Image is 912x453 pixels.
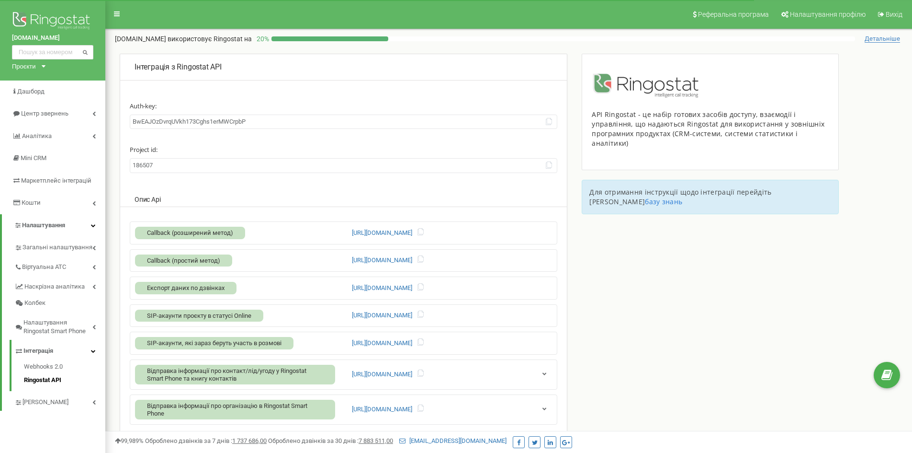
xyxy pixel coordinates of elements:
[17,88,45,95] span: Дашборд
[698,11,769,18] span: Реферальна програма
[147,257,220,264] span: Callback (простий метод)
[12,10,93,34] img: Ringostat logo
[352,311,412,320] a: [URL][DOMAIN_NAME]
[14,312,105,340] a: Налаштування Ringostat Smart Phone
[147,367,306,382] span: Відправка інформації про контакт/лід/угоду у Ringostat Smart Phone та книгу контактів
[115,34,252,44] p: [DOMAIN_NAME]
[14,236,105,256] a: Загальні налаштування
[14,340,105,360] a: Інтеграція
[24,282,85,291] span: Наскрізна аналітика
[168,35,252,43] span: використовує Ringostat на
[252,34,271,44] p: 20 %
[12,34,93,43] a: [DOMAIN_NAME]
[22,132,52,139] span: Аналiтика
[21,177,91,184] span: Маркетплейс інтеграцій
[352,256,412,265] a: [URL][DOMAIN_NAME]
[14,276,105,295] a: Наскрізна аналітика
[886,11,902,18] span: Вихід
[23,243,92,252] span: Загальні налаштування
[22,221,65,229] span: Налаштування
[22,199,41,206] span: Кошти
[352,229,412,238] a: [URL][DOMAIN_NAME]
[24,362,105,374] a: Webhooks 2.0
[790,11,866,18] span: Налаштування профілю
[352,405,412,414] a: [URL][DOMAIN_NAME]
[22,263,66,272] span: Віртуальна АТС
[14,391,105,411] a: [PERSON_NAME]
[24,299,45,308] span: Колбек
[135,62,552,73] p: Інтеграція з Ringostat API
[14,256,105,276] a: Віртуальна АТС
[592,73,703,98] img: image
[21,110,68,117] span: Центр звернень
[352,284,412,293] a: [URL][DOMAIN_NAME]
[589,187,831,207] p: Для отримання інструкції щодо інтеграції перейдіть [PERSON_NAME]
[865,35,900,43] span: Детальніше
[147,402,307,417] span: Відправка інформації про організацію в Ringostat Smart Phone
[145,437,267,444] span: Оброблено дзвінків за 7 днів :
[399,437,507,444] a: [EMAIL_ADDRESS][DOMAIN_NAME]
[147,339,281,347] span: SIP-акаунти, які зараз беруть участь в розмові
[12,62,36,71] div: Проєкти
[24,373,105,385] a: Ringostat API
[115,437,144,444] span: 99,989%
[12,45,93,59] input: Пошук за номером
[21,154,46,162] span: Mini CRM
[268,437,393,444] span: Оброблено дзвінків за 30 днів :
[232,437,267,444] u: 1 737 686,00
[135,196,160,203] span: Опис Api
[2,214,105,237] a: Налаштування
[592,110,829,148] div: API Ringostat - це набір готових засобів доступу, взаємодії і управління, що надаються Ringostat ...
[147,229,233,236] span: Callback (розширений метод)
[359,437,393,444] u: 7 883 511,00
[147,284,225,291] span: Експорт даних по дзвінках
[130,115,557,129] input: Для отримання auth-key натисніть на кнопку "Генерувати"
[645,197,682,206] a: базу знань
[352,339,412,348] a: [URL][DOMAIN_NAME]
[23,318,92,336] span: Налаштування Ringostat Smart Phone
[130,139,557,156] label: Project id:
[130,95,557,112] label: Auth-key:
[352,370,412,379] a: [URL][DOMAIN_NAME]
[147,312,251,319] span: SIP-акаунти проєкту в статусі Online
[14,295,105,312] a: Колбек
[23,347,53,356] span: Інтеграція
[23,398,68,407] span: [PERSON_NAME]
